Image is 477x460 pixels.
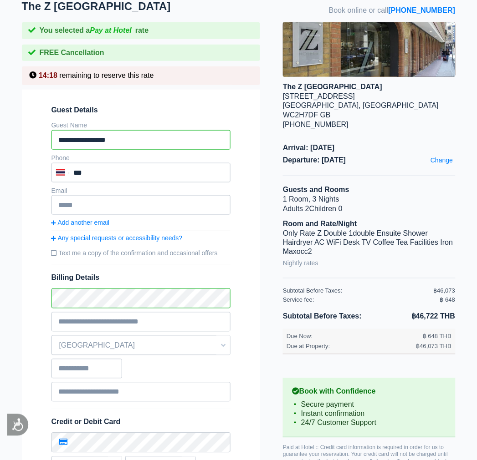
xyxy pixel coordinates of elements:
li: 24/7 Customer Support [292,419,446,428]
span: Billing Details [51,273,231,283]
div: FREE Cancellation [22,45,261,61]
span: Arrival: [DATE] [283,143,455,153]
div: ฿46,073 [434,288,456,295]
span: [GEOGRAPHIC_DATA] [52,338,231,354]
span: Guest Details [51,106,231,115]
li: Adults 2 [283,204,455,214]
label: Text me a copy of the confirmation and occasional offers [51,246,231,261]
b: Guests and Rooms [283,186,349,193]
div: [PHONE_NUMBER] [283,120,455,130]
div: Subtotal Before Taxes: [283,288,434,295]
div: ฿ 648 [440,297,455,304]
div: ฿ 648 THB [423,333,451,340]
div: Due at Property: [287,343,416,350]
a: Nightly rates [283,257,318,270]
a: Change [428,154,455,167]
a: Add another email [51,218,231,227]
div: Thailand (ไทย): +66 [52,164,72,182]
span: Departure: [DATE] [283,156,455,165]
div: [STREET_ADDRESS] [283,92,455,101]
b: Book with Confidence [292,387,446,397]
img: hotel image [283,22,455,77]
li: Secure payment [292,400,446,409]
span: [GEOGRAPHIC_DATA], [283,101,361,109]
b: Room and Rate/Night [283,220,357,227]
div: The Z [GEOGRAPHIC_DATA] [283,82,455,92]
span: WC2H7DF [283,111,318,119]
div: Service fee: [283,297,434,304]
span: Credit or Debit Card [51,418,121,426]
i: Pay at Hotel [90,26,132,34]
li: Only Rate Z Double 1double Ensuite Shower Hairdryer AC WiFi Desk TV Coffee Tea Facilities Iron Ma... [283,229,455,257]
span: [GEOGRAPHIC_DATA] [363,101,439,109]
a: [PHONE_NUMBER] [389,6,456,14]
div: Due Now: [287,333,416,340]
li: Subtotal Before Taxes: [283,310,369,324]
li: 1 Room, 3 Nights [283,195,455,204]
a: Any special requests or accessibility needs? [51,234,231,242]
label: Guest Name [51,121,87,129]
span: 14:18 [39,71,57,79]
div: ฿46,073 THB [416,343,452,350]
label: Email [51,187,67,194]
span: remaining to reserve this rate [59,71,154,79]
span: Children 0 [309,205,343,212]
li: ฿46,722 THB [369,310,455,324]
li: Instant confirmation [292,409,446,419]
span: Book online or call [329,6,455,15]
span: GB [320,111,331,119]
div: You selected a rate [22,22,261,39]
label: Phone [51,154,70,162]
